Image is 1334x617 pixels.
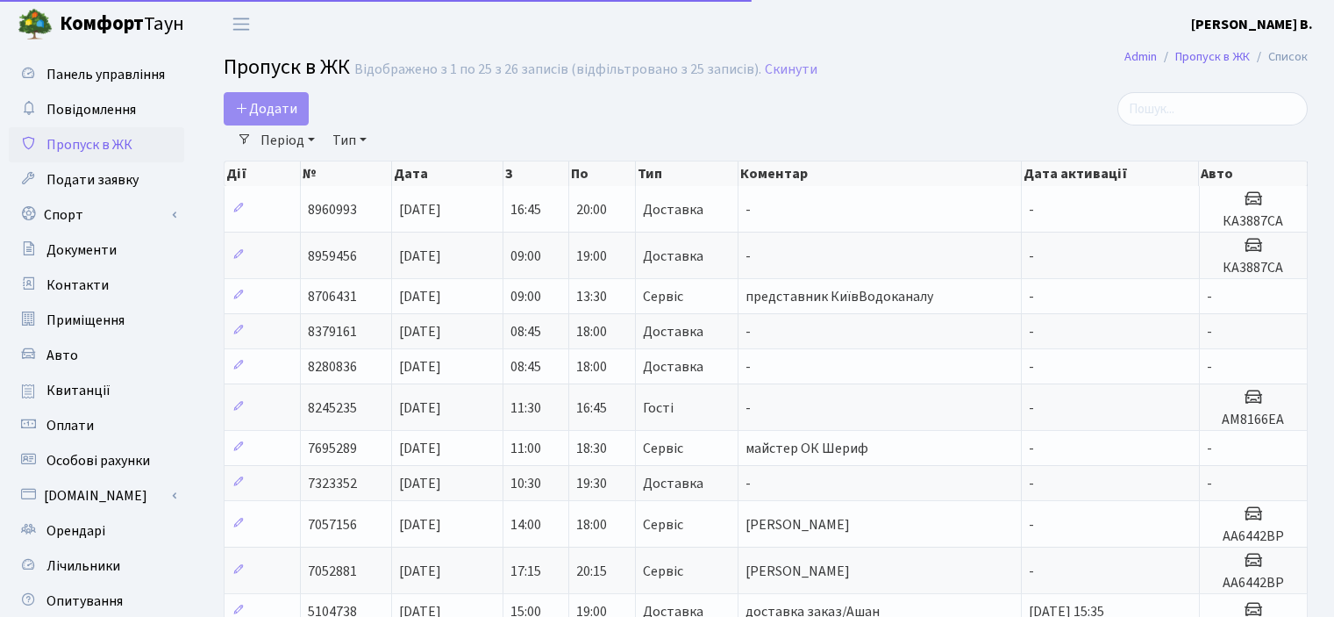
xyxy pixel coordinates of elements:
span: [PERSON_NAME] [745,562,850,581]
span: - [1029,562,1034,581]
span: 20:00 [576,200,607,219]
span: - [1029,357,1034,377]
span: - [1029,398,1034,418]
a: Панель управління [9,57,184,92]
span: 7057156 [308,515,357,534]
span: 10:30 [510,474,541,493]
span: 08:45 [510,357,541,377]
img: logo.png [18,7,53,42]
li: Список [1250,47,1308,67]
span: 8280836 [308,357,357,377]
span: Сервіс [643,518,683,532]
a: Квитанції [9,373,184,408]
b: Комфорт [60,10,144,38]
span: - [1207,439,1212,458]
span: 20:15 [576,562,607,581]
a: Додати [224,92,309,126]
span: 7323352 [308,474,357,493]
span: 18:30 [576,439,607,458]
a: Орендарі [9,513,184,549]
span: 8959456 [308,247,357,266]
a: Спорт [9,197,184,233]
span: 13:30 [576,287,607,306]
span: Сервіс [643,564,683,578]
th: Коментар [738,161,1022,186]
span: Лічильники [46,556,120,576]
span: - [1207,322,1212,341]
b: [PERSON_NAME] В. [1191,15,1313,34]
span: Пропуск в ЖК [224,52,350,83]
span: Сервіс [643,441,683,456]
h5: КА3887СА [1207,260,1300,276]
a: Документи [9,233,184,268]
span: 19:00 [576,247,607,266]
span: 16:45 [510,200,541,219]
span: Доставка [643,477,703,491]
span: представник КиївВодоканалу [745,287,933,306]
span: 8706431 [308,287,357,306]
span: - [1207,474,1212,493]
span: 09:00 [510,247,541,266]
span: 11:00 [510,439,541,458]
span: 8245235 [308,398,357,418]
h5: АА6442ВР [1207,575,1300,592]
th: № [301,161,392,186]
span: Пропуск в ЖК [46,135,132,154]
span: Приміщення [46,311,125,330]
a: Авто [9,338,184,373]
span: - [1029,287,1034,306]
span: - [1207,357,1212,377]
span: Квитанції [46,381,111,400]
span: - [745,474,751,493]
span: - [1029,200,1034,219]
span: Опитування [46,592,123,611]
span: 18:00 [576,322,607,341]
span: [DATE] [399,247,441,266]
span: - [745,357,751,377]
a: Скинути [765,61,817,78]
a: Повідомлення [9,92,184,127]
span: 8960993 [308,200,357,219]
span: [DATE] [399,439,441,458]
span: Таун [60,10,184,39]
span: Доставка [643,360,703,374]
a: [PERSON_NAME] В. [1191,14,1313,35]
span: [DATE] [399,515,441,534]
span: Орендарі [46,521,105,541]
th: Дата активації [1022,161,1200,186]
span: [DATE] [399,398,441,418]
a: [DOMAIN_NAME] [9,478,184,513]
span: - [1029,474,1034,493]
span: Документи [46,240,117,260]
span: Повідомлення [46,100,136,119]
h5: КА3887СА [1207,213,1300,230]
span: 7695289 [308,439,357,458]
a: Пропуск в ЖК [9,127,184,162]
span: Сервіс [643,290,683,304]
span: Панель управління [46,65,165,84]
span: 11:30 [510,398,541,418]
a: Оплати [9,408,184,443]
h5: АА6442ВР [1207,528,1300,545]
span: - [1029,247,1034,266]
span: - [745,322,751,341]
span: - [1029,515,1034,534]
span: Подати заявку [46,170,139,190]
span: [PERSON_NAME] [745,515,850,534]
a: Тип [325,126,374,155]
span: [DATE] [399,474,441,493]
span: Особові рахунки [46,451,150,470]
span: [DATE] [399,357,441,377]
span: - [1207,287,1212,306]
span: 18:00 [576,357,607,377]
span: 16:45 [576,398,607,418]
a: Контакти [9,268,184,303]
a: Admin [1124,47,1157,66]
span: 09:00 [510,287,541,306]
span: Доставка [643,203,703,217]
th: Дата [392,161,503,186]
span: 7052881 [308,562,357,581]
span: Доставка [643,249,703,263]
span: 8379161 [308,322,357,341]
a: Особові рахунки [9,443,184,478]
